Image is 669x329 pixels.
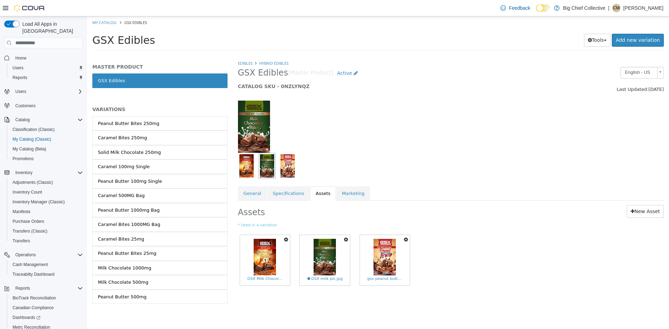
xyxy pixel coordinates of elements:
a: General [151,170,180,185]
span: Inventory Manager (Classic) [10,198,83,206]
button: Catalog [13,116,32,124]
span: Reports [15,285,30,291]
div: Caramel 100mg Single [11,147,63,154]
button: Home [1,53,86,63]
span: BioTrack Reconciliation [13,295,56,301]
span: GSX Edibles [5,18,68,30]
span: Load All Apps in [GEOGRAPHIC_DATA] [20,21,83,34]
a: Adjustments (Classic) [10,178,56,187]
button: BioTrack Reconciliation [7,293,86,303]
img: 150 [151,84,183,136]
span: Inventory [13,169,83,177]
p: | [608,4,609,12]
a: Dashboards [10,313,43,322]
div: Caramel Bites 25mg [11,219,57,226]
span: Transfers [10,237,83,245]
span: Promotions [10,155,83,163]
span: BioTrack Reconciliation [10,294,83,302]
span: Customers [15,103,36,109]
a: Traceabilty Dashboard [10,270,57,279]
span: Dashboards [10,313,83,322]
a: English - US [533,50,577,62]
span: Home [13,53,83,62]
span: Active [250,54,265,60]
a: Assets [223,170,249,185]
span: Manifests [13,209,30,214]
a: Transfers [10,237,33,245]
span: Classification (Classic) [10,125,83,134]
button: Canadian Compliance [7,303,86,313]
button: Transfers [7,236,86,246]
span: Manifests [10,207,83,216]
span: Transfers (Classic) [13,228,47,234]
span: Inventory Count [10,188,83,196]
a: Marketing [249,170,283,185]
a: Inventory Count [10,188,45,196]
div: Peanut Butter 100mg Single [11,162,75,169]
div: Caramel Bites 1000MG Bag [11,205,73,212]
span: Canadian Compliance [10,304,83,312]
img: Cova [14,5,45,11]
span: Traceabilty Dashboard [13,272,54,277]
span: Catalog [15,117,30,123]
span: Inventory Count [13,189,42,195]
p: [PERSON_NAME] [623,4,663,12]
span: Purchase Orders [10,217,83,226]
div: Milk Chocolate 500mg [11,263,61,269]
span: GSX Edibles [37,3,60,9]
button: My Catalog (Beta) [7,144,86,154]
a: Manifests [10,207,33,216]
span: My Catalog (Beta) [10,145,83,153]
span: Operations [13,251,83,259]
div: Peanut Butter 500mg [11,277,60,284]
span: GSX Milk Chocolate.jpg [160,260,195,266]
span: Adjustments (Classic) [13,180,53,185]
button: Inventory Manager (Classic) [7,197,86,207]
button: Tools [497,17,524,30]
span: My Catalog (Beta) [13,146,46,152]
a: Home [13,54,29,62]
span: Operations [15,252,36,258]
span: Last Updated: [530,70,561,76]
span: Customers [13,101,83,110]
span: Inventory Manager (Classic) [13,199,65,205]
button: Reports [1,283,86,293]
span: Catalog [13,116,83,124]
span: Users [10,64,83,72]
small: * Used in a variation [151,206,577,212]
span: Transfers (Classic) [10,227,83,235]
a: GSX Edibles [5,57,140,72]
button: Users [1,87,86,96]
span: CM [613,4,620,12]
a: Users [10,64,26,72]
button: Customers [1,101,86,111]
button: Operations [13,251,39,259]
a: Transfers (Classic) [10,227,50,235]
span: Reports [13,284,83,292]
span: Inventory [15,170,32,175]
span: Reports [10,73,83,82]
span: My Catalog (Classic) [10,135,83,143]
input: Dark Mode [536,5,551,12]
button: My Catalog (Classic) [7,134,86,144]
h5: CATALOG SKU - 0NZLYNQZ [151,67,468,73]
button: Manifests [7,207,86,217]
a: Hybrid Edibles [172,44,201,49]
button: Classification (Classic) [7,125,86,134]
a: My Catalog [5,3,29,9]
span: Cash Management [10,260,83,269]
button: Inventory [1,168,86,178]
div: Solid Milk Chocolate 250mg [11,133,74,140]
a: My Catalog (Beta) [10,145,49,153]
a: Canadian Compliance [10,304,56,312]
span: Transfers [13,238,30,244]
div: Peanut Butter 1000mg Bag [11,190,72,197]
span: Feedback [509,5,530,11]
a: Edibles [151,44,166,49]
div: Charles Monoessy [612,4,621,12]
div: Peanut Butter Bites 25mg [11,234,69,241]
span: My Catalog (Classic) [13,136,51,142]
div: Caramel Bites 250mg [11,118,60,125]
a: Cash Management [10,260,51,269]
